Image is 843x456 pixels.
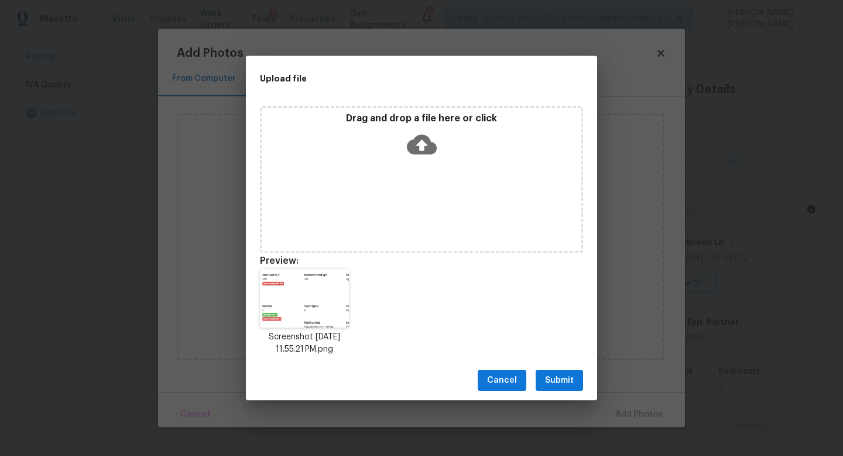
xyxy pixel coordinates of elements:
[262,113,581,125] p: Drag and drop a file here or click
[260,72,530,85] h2: Upload file
[545,373,574,388] span: Submit
[536,370,583,392] button: Submit
[487,373,517,388] span: Cancel
[478,370,526,392] button: Cancel
[260,269,349,328] img: ZH66RKPCksmxzxRVXhBVXXDHN828gxOCKQm1NJkCC9hPDKgp2IQ6RTFktfTKFpRWDC749nY+UwaLQmu4Pdm6zrF4yA9bXsyhs...
[260,331,349,356] p: Screenshot [DATE] 11.55.21 PM.png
